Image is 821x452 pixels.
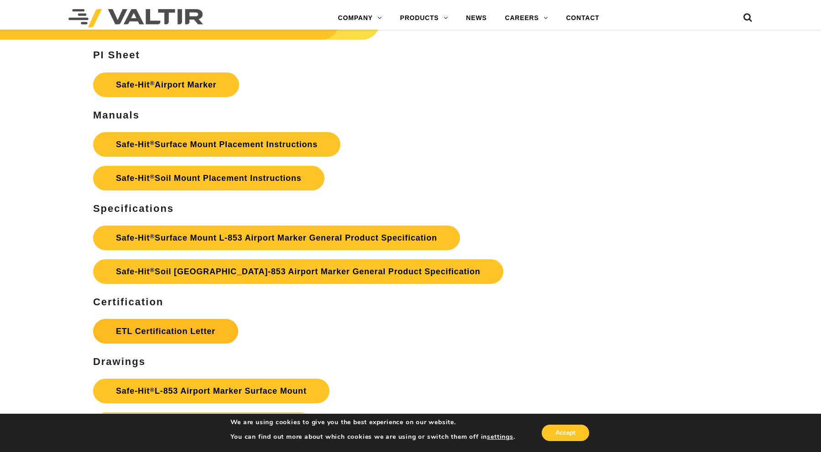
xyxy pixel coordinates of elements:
[230,418,515,426] p: We are using cookies to give you the best experience on our website.
[93,412,313,437] a: Safe-Hit®L-853 Airport Marker Soil Mount
[93,226,460,250] a: Safe-Hit®Surface Mount L-853 Airport Marker General Product Specification
[93,379,329,403] a: Safe-Hit®L-853 Airport Marker Surface Mount
[93,319,238,344] a: ETL Certification Letter
[150,233,155,240] sup: ®
[93,203,174,214] b: Specifications
[150,139,155,146] sup: ®
[329,9,391,27] a: COMPANY
[457,9,496,27] a: NEWS
[230,433,515,441] p: You can find out more about which cookies we are using or switch them off in .
[93,296,163,308] b: Certification
[93,49,140,61] b: PI Sheet
[68,9,203,27] img: Valtir
[150,267,155,273] sup: ®
[557,9,608,27] a: CONTACT
[93,259,503,284] a: Safe-Hit®Soil [GEOGRAPHIC_DATA]-853 Airport Marker General Product Specification
[93,72,239,97] a: Safe-Hit®Airport Marker
[150,80,155,87] sup: ®
[93,166,324,190] a: Safe-Hit®Soil Mount Placement Instructions
[93,132,340,157] a: Safe-Hit®Surface Mount Placement Instructions
[150,386,155,393] sup: ®
[93,109,140,121] b: Manuals
[93,356,146,367] b: Drawings
[496,9,557,27] a: CAREERS
[391,9,457,27] a: PRODUCTS
[542,425,589,441] button: Accept
[150,173,155,180] sup: ®
[487,433,513,441] button: settings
